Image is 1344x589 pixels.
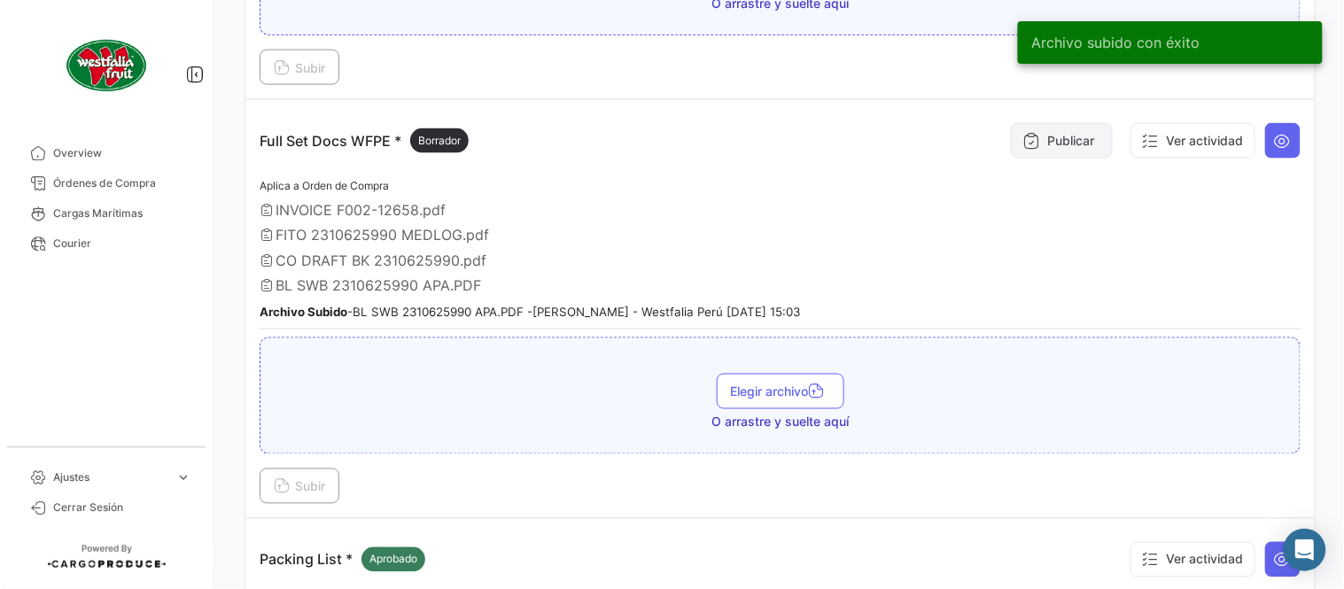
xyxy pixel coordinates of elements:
button: Ver actividad [1130,123,1255,159]
span: Overview [53,145,191,161]
span: Cargas Marítimas [53,205,191,221]
small: - BL SWB 2310625990 APA.PDF - [PERSON_NAME] - Westfalia Perú [DATE] 15:03 [260,306,800,320]
p: Packing List * [260,547,425,572]
p: Full Set Docs WFPE * [260,128,469,153]
img: client-50.png [62,21,151,110]
button: Publicar [1011,123,1113,159]
span: O arrastre y suelte aquí [711,414,849,431]
a: Cargas Marítimas [14,198,198,229]
a: Courier [14,229,198,259]
a: Órdenes de Compra [14,168,198,198]
span: BL SWB 2310625990 APA.PDF [276,277,481,295]
span: Aplica a Orden de Compra [260,179,389,192]
span: expand_more [175,469,191,485]
span: Subir [274,60,325,75]
button: Subir [260,469,339,504]
button: Subir [260,50,339,85]
b: Archivo Subido [260,306,347,320]
span: Ajustes [53,469,168,485]
button: Elegir archivo [717,374,844,409]
span: INVOICE F002-12658.pdf [276,201,446,219]
span: Cerrar Sesión [53,500,191,515]
div: Abrir Intercom Messenger [1284,529,1326,571]
a: Overview [14,138,198,168]
span: Órdenes de Compra [53,175,191,191]
span: FITO 2310625990 MEDLOG.pdf [276,226,489,244]
span: Archivo subido con éxito [1032,34,1200,51]
button: Ver actividad [1130,542,1255,577]
span: CO DRAFT BK 2310625990.pdf [276,252,486,269]
span: Subir [274,479,325,494]
span: Borrador [418,133,461,149]
span: Elegir archivo [731,384,830,399]
span: Aprobado [369,552,417,568]
span: Courier [53,236,191,252]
